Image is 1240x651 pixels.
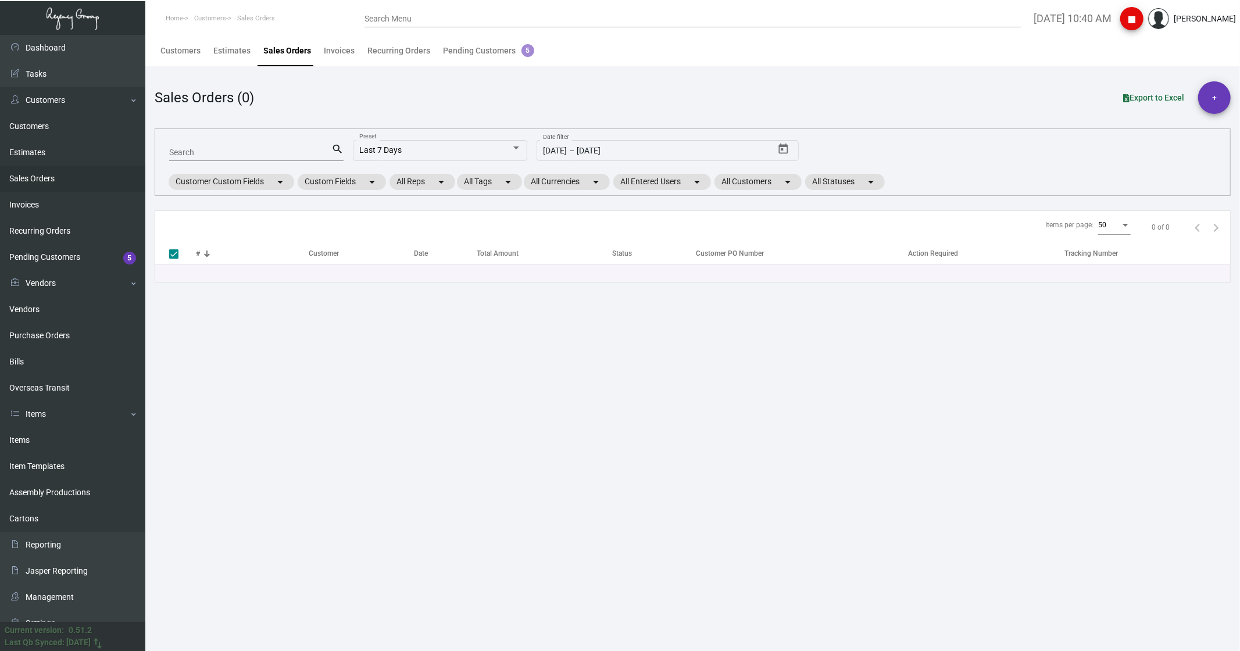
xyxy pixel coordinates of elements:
[589,175,603,189] mat-icon: arrow_drop_down
[5,636,91,649] div: Last Qb Synced: [DATE]
[774,140,792,159] button: Open calendar
[781,175,795,189] mat-icon: arrow_drop_down
[543,146,567,156] input: Start date
[166,15,183,22] span: Home
[864,175,878,189] mat-icon: arrow_drop_down
[414,248,428,259] div: Date
[1034,12,1112,26] label: [DATE] 10:40 AM
[309,248,339,259] div: Customer
[457,174,522,190] mat-chip: All Tags
[1065,248,1231,259] div: Tracking Number
[367,45,430,57] div: Recurring Orders
[1120,7,1143,30] button: stop
[414,248,477,259] div: Date
[613,174,711,190] mat-chip: All Entered Users
[1065,248,1118,259] div: Tracking Number
[160,45,201,57] div: Customers
[696,248,764,259] div: Customer PO Number
[696,248,909,259] div: Customer PO Number
[477,248,519,259] div: Total Amount
[909,248,959,259] div: Action Required
[5,624,64,636] div: Current version:
[237,15,275,22] span: Sales Orders
[524,174,610,190] mat-chip: All Currencies
[1188,218,1207,237] button: Previous page
[714,174,802,190] mat-chip: All Customers
[263,45,311,57] div: Sales Orders
[1207,218,1225,237] button: Next page
[690,175,704,189] mat-icon: arrow_drop_down
[1212,81,1217,114] span: +
[324,45,355,57] div: Invoices
[196,248,200,259] div: #
[359,145,402,155] span: Last 7 Days
[477,248,613,259] div: Total Amount
[1098,221,1106,229] span: 50
[577,146,690,156] input: End date
[213,45,251,57] div: Estimates
[1125,13,1139,27] i: stop
[443,45,534,57] div: Pending Customers
[169,174,294,190] mat-chip: Customer Custom Fields
[1045,220,1094,230] div: Items per page:
[1114,87,1193,108] button: Export to Excel
[434,175,448,189] mat-icon: arrow_drop_down
[1174,13,1236,25] div: [PERSON_NAME]
[612,248,632,259] div: Status
[1152,222,1170,233] div: 0 of 0
[196,248,309,259] div: #
[569,146,574,156] span: –
[273,175,287,189] mat-icon: arrow_drop_down
[69,624,92,636] div: 0.51.2
[194,15,226,22] span: Customers
[1123,93,1184,102] span: Export to Excel
[1148,8,1169,29] img: admin@bootstrapmaster.com
[389,174,455,190] mat-chip: All Reps
[298,174,386,190] mat-chip: Custom Fields
[805,174,885,190] mat-chip: All Statuses
[155,87,254,108] div: Sales Orders (0)
[1098,221,1131,230] mat-select: Items per page:
[365,175,379,189] mat-icon: arrow_drop_down
[331,142,344,156] mat-icon: search
[309,248,414,259] div: Customer
[909,248,1065,259] div: Action Required
[1198,81,1231,114] button: +
[501,175,515,189] mat-icon: arrow_drop_down
[612,248,690,259] div: Status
